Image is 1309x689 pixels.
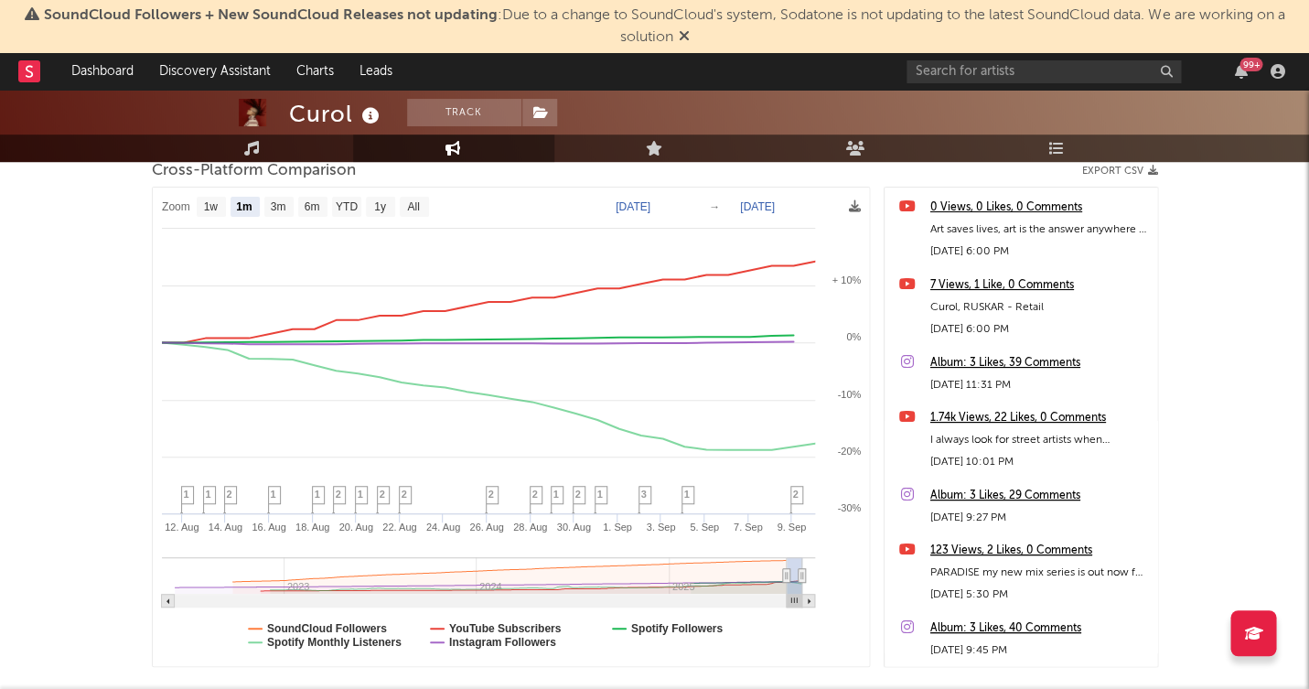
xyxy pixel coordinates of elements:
[382,522,416,533] text: 22. Aug
[203,200,218,213] text: 1w
[44,8,1284,45] span: : Due to a change to SoundCloud's system, Sodatone is not updating to the latest SoundCloud data....
[733,522,762,533] text: 7. Sep
[930,219,1148,241] div: Art saves lives, art is the answer anywhere in the world. Please support your artists! #music #art
[690,522,719,533] text: 5. Sep
[930,275,1148,296] a: 7 Views, 1 Like, 0 Comments
[206,489,211,500] span: 1
[347,53,405,90] a: Leads
[374,200,386,213] text: 1y
[1239,58,1262,71] div: 99 +
[252,522,285,533] text: 16. Aug
[146,53,284,90] a: Discovery Assistant
[1234,64,1247,79] button: 99+
[407,200,419,213] text: All
[777,522,806,533] text: 9. Sep
[488,489,494,500] span: 2
[930,374,1148,396] div: [DATE] 11:31 PM
[469,522,503,533] text: 26. Aug
[315,489,320,500] span: 1
[930,197,1148,219] a: 0 Views, 0 Likes, 0 Comments
[236,200,252,213] text: 1m
[270,200,285,213] text: 3m
[930,407,1148,429] a: 1.74k Views, 22 Likes, 0 Comments
[837,389,861,400] text: -10%
[162,200,190,213] text: Zoom
[208,522,241,533] text: 14. Aug
[602,522,631,533] text: 1. Sep
[630,622,722,635] text: Spotify Followers
[407,99,521,126] button: Track
[304,200,319,213] text: 6m
[59,53,146,90] a: Dashboard
[402,489,407,500] span: 2
[684,489,690,500] span: 1
[227,489,232,500] span: 2
[267,622,387,635] text: SoundCloud Followers
[448,622,561,635] text: YouTube Subscribers
[930,584,1148,606] div: [DATE] 5:30 PM
[930,296,1148,318] div: Curol, RUSKAR - Retail
[709,200,720,213] text: →
[338,522,372,533] text: 20. Aug
[832,275,861,285] text: + 10%
[641,489,647,500] span: 3
[740,200,775,213] text: [DATE]
[152,160,356,182] span: Cross-Platform Comparison
[930,318,1148,340] div: [DATE] 6:00 PM
[907,60,1181,83] input: Search for artists
[679,30,690,45] span: Dismiss
[930,241,1148,263] div: [DATE] 6:00 PM
[289,99,384,129] div: Curol
[553,489,559,500] span: 1
[44,8,498,23] span: SoundCloud Followers + New SoundCloud Releases not updating
[512,522,546,533] text: 28. Aug
[930,485,1148,507] a: Album: 3 Likes, 29 Comments
[271,489,276,500] span: 1
[425,522,459,533] text: 24. Aug
[267,636,402,649] text: Spotify Monthly Listeners
[165,522,198,533] text: 12. Aug
[358,489,363,500] span: 1
[930,352,1148,374] a: Album: 3 Likes, 39 Comments
[793,489,799,500] span: 2
[616,200,650,213] text: [DATE]
[1082,166,1158,177] button: Export CSV
[336,489,341,500] span: 2
[284,53,347,90] a: Charts
[380,489,385,500] span: 2
[930,429,1148,451] div: I always look for street artists when travelling, as a source of inspiration and learning, raw art!
[837,502,861,513] text: -30%
[448,636,555,649] text: Instagram Followers
[575,489,581,500] span: 2
[930,540,1148,562] a: 123 Views, 2 Likes, 0 Comments
[556,522,590,533] text: 30. Aug
[930,451,1148,473] div: [DATE] 10:01 PM
[837,446,861,457] text: -20%
[184,489,189,500] span: 1
[532,489,538,500] span: 2
[930,562,1148,584] div: PARADISE my new mix series is out now for you to watch me playing on amazing places around the world
[295,522,328,533] text: 18. Aug
[930,507,1148,529] div: [DATE] 9:27 PM
[646,522,675,533] text: 3. Sep
[846,331,861,342] text: 0%
[930,640,1148,662] div: [DATE] 9:45 PM
[335,200,357,213] text: YTD
[597,489,603,500] span: 1
[930,618,1148,640] a: Album: 3 Likes, 40 Comments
